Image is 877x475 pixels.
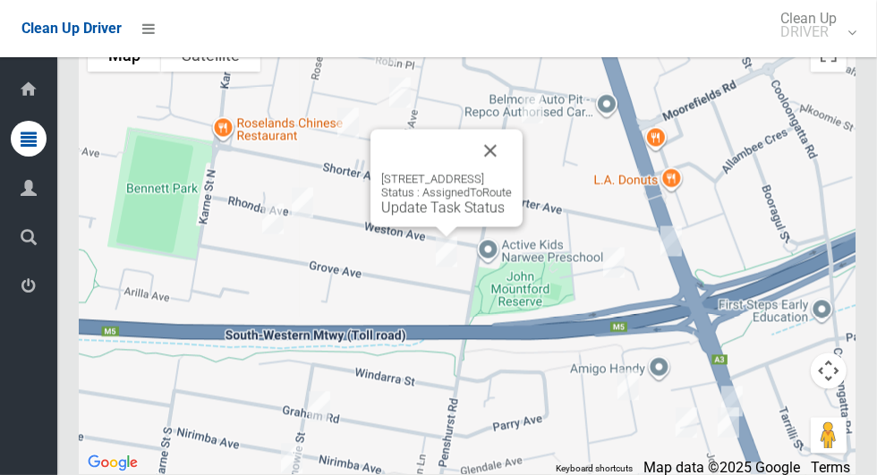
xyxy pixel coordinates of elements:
span: Clean Up [771,12,855,38]
div: 315 King Georges Road, BEVERLY HILLS NSW 2209<br>Status : Collected<br><a href="/driver/booking/4... [653,219,689,264]
div: [STREET_ADDRESS] Status : AssignedToRoute [381,173,512,216]
button: Map camera controls [811,353,847,389]
div: 30 Penshurst Road, ROSELANDS NSW 2196<br>Status : AssignedToRoute<br><a href="/driver/booking/485... [515,87,550,131]
div: 2 Eileen Avenue, BEVERLY HILLS NSW 2209<br>Status : Collected<br><a href="/driver/booking/482202/... [668,401,704,445]
small: DRIVER [780,25,837,38]
a: Clean Up Driver [21,15,122,42]
div: 3 Warne Crescent, BEVERLY HILLS NSW 2209<br>Status : Collected<br><a href="/driver/booking/484070... [596,241,632,285]
div: 23 Roseanne Avenue, ROSELANDS NSW 2196<br>Status : AssignedToRoute<br><a href="/driver/booking/48... [382,71,418,115]
div: 59 Chick Street, ROSELANDS NSW 2196<br>Status : AssignedToRoute<br><a href="/driver/booking/48558... [330,101,366,146]
a: Click to see this area on Google Maps [83,452,142,475]
div: 3A Grove Avenue, NARWEE NSW 2209<br>Status : AssignedToRoute<br><a href="/driver/booking/485723/c... [429,230,464,275]
span: Clean Up Driver [21,20,122,37]
img: Google [83,452,142,475]
div: 3/26 Graham Road, NARWEE NSW 2209<br>Status : Collected<br><a href="/driver/booking/486539/comple... [302,385,337,429]
div: 24 Jordan Avenue, BEVERLY HILLS NSW 2209<br>Status : Collected<br><a href="/driver/booking/486380... [711,401,746,445]
a: Update Task Status [381,199,505,216]
div: 3/49 Grove Avenue, NARWEE NSW 2209<br>Status : AssignedToRoute<br><a href="/driver/booking/486481... [255,197,291,242]
button: Drag Pegman onto the map to open Street View [811,418,847,454]
div: 379 King Georges Road, BEVERLY HILLS NSW 2209<br>Status : Collected<br><a href="/driver/booking/4... [714,379,750,424]
button: Close [469,130,512,173]
div: 20 Rhonda Avenue, NARWEE NSW 2209<br>Status : AssignedToRoute<br><a href="/driver/booking/486320/... [285,181,320,225]
div: 25 Midlothian Avenue, BEVERLY HILLS NSW 2209<br>Status : Collected<br><a href="/driver/booking/48... [610,363,646,408]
